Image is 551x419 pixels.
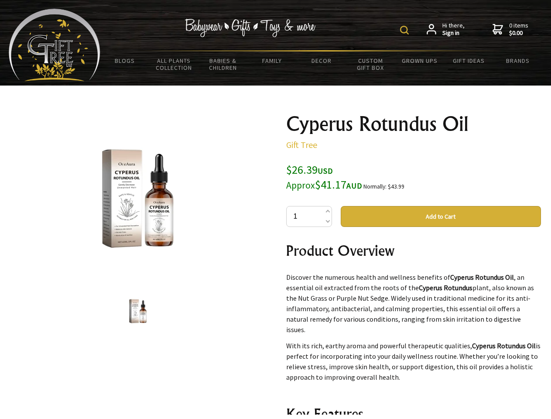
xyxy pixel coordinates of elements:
[444,52,493,70] a: Gift Ideas
[286,272,541,335] p: Discover the numerous health and wellness benefits of , an essential oil extracted from the roots...
[493,22,528,37] a: 0 items$0.00
[248,52,297,70] a: Family
[70,131,206,267] img: Cyperus Rotundus Oil
[286,139,317,150] a: Gift Tree
[419,283,472,292] strong: Cyperus Rotundus
[450,273,514,282] strong: Cyperus Rotundus Oil
[442,22,465,37] span: Hi there,
[427,22,465,37] a: Hi there,Sign in
[286,162,362,192] span: $26.39 $41.17
[395,52,444,70] a: Grown Ups
[346,52,395,77] a: Custom Gift Box
[363,183,404,190] small: Normally: $43.99
[286,113,541,134] h1: Cyperus Rotundus Oil
[318,166,333,176] span: USD
[121,295,154,328] img: Cyperus Rotundus Oil
[185,19,316,37] img: Babywear - Gifts - Toys & more
[509,29,528,37] strong: $0.00
[509,21,528,37] span: 0 items
[100,52,150,70] a: BLOGS
[297,52,346,70] a: Decor
[286,240,541,261] h2: Product Overview
[150,52,199,77] a: All Plants Collection
[400,26,409,34] img: product search
[442,29,465,37] strong: Sign in
[493,52,543,70] a: Brands
[9,9,100,81] img: Babyware - Gifts - Toys and more...
[472,341,536,350] strong: Cyperus Rotundus Oil
[346,181,362,191] span: AUD
[286,179,315,191] small: Approx
[341,206,541,227] button: Add to Cart
[198,52,248,77] a: Babies & Children
[286,340,541,382] p: With its rich, earthy aroma and powerful therapeutic qualities, is perfect for incorporating into...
